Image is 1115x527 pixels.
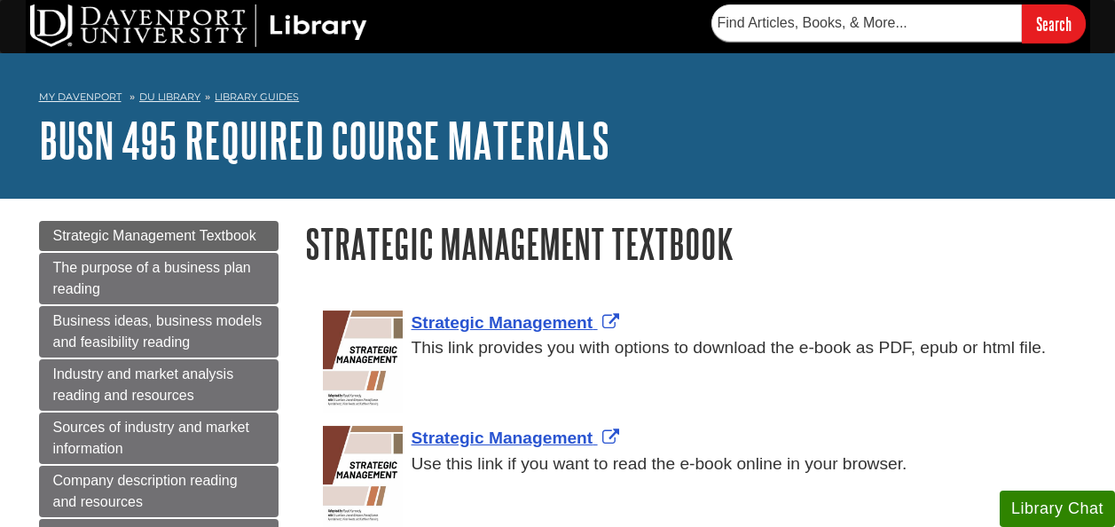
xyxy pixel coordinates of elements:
[53,260,251,296] span: The purpose of a business plan reading
[39,413,279,464] a: Sources of industry and market information
[215,90,299,103] a: Library Guides
[39,359,279,411] a: Industry and market analysis reading and resources
[53,473,238,509] span: Company description reading and resources
[30,4,367,47] img: DU Library
[412,429,624,447] a: Link opens in new window
[53,313,263,350] span: Business ideas, business models and feasibility reading
[39,85,1077,114] nav: breadcrumb
[711,4,1086,43] form: Searches DU Library's articles, books, and more
[305,221,1077,266] h1: Strategic Management Textbook
[39,306,279,358] a: Business ideas, business models and feasibility reading
[39,466,279,517] a: Company description reading and resources
[323,452,1077,477] div: Use this link if you want to read the e-book online in your browser.
[139,90,200,103] a: DU Library
[39,90,122,105] a: My Davenport
[412,313,593,332] span: Strategic Management
[1000,491,1115,527] button: Library Chat
[39,113,609,168] a: BUSN 495 Required Course Materials
[1022,4,1086,43] input: Search
[412,313,624,332] a: Link opens in new window
[323,335,1077,361] div: This link provides you with options to download the e-book as PDF, epub or html file.
[412,429,593,447] span: Strategic Management
[39,221,279,251] a: Strategic Management Textbook
[323,311,403,413] img: Cover Art
[53,420,249,456] span: Sources of industry and market information
[711,4,1022,42] input: Find Articles, Books, & More...
[39,253,279,304] a: The purpose of a business plan reading
[53,228,256,243] span: Strategic Management Textbook
[53,366,234,403] span: Industry and market analysis reading and resources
